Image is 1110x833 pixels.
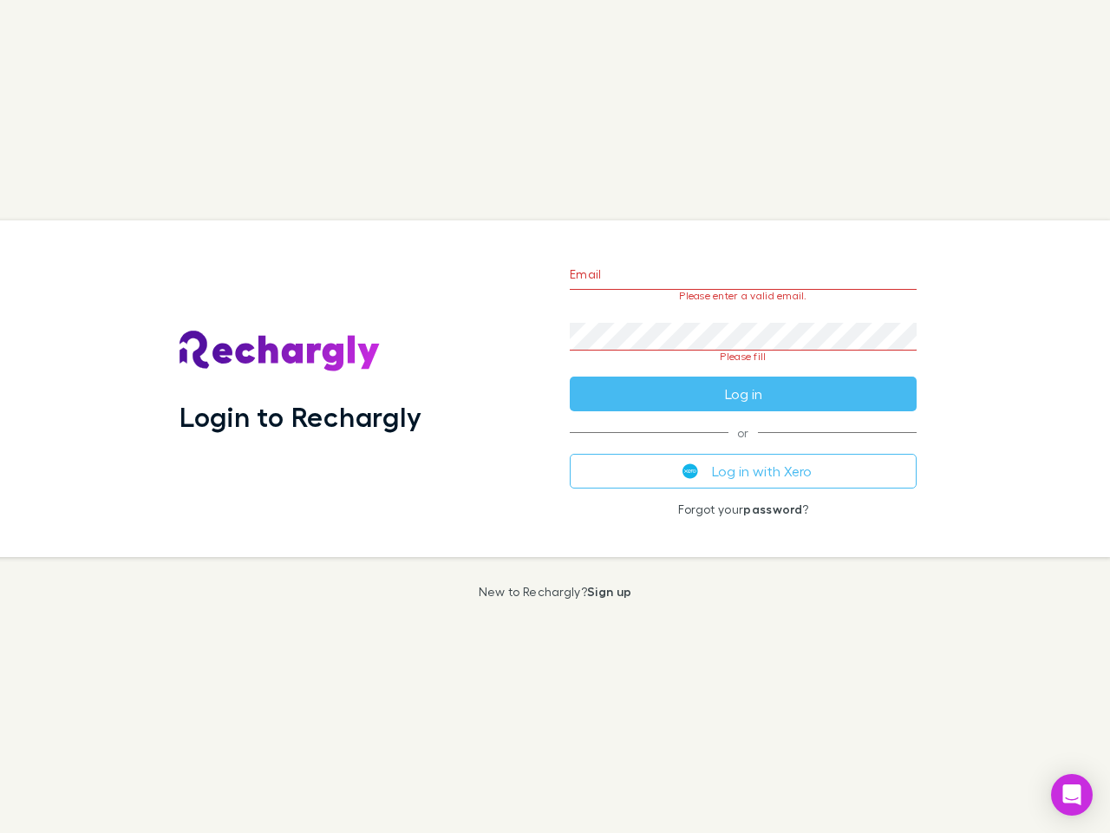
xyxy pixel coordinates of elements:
a: Sign up [587,584,631,599]
h1: Login to Rechargly [180,400,421,433]
img: Xero's logo [682,463,698,479]
button: Log in [570,377,917,411]
p: New to Rechargly? [479,585,632,599]
p: Please fill [570,351,917,363]
img: Rechargly's Logo [180,331,381,372]
a: password [743,502,802,516]
p: Please enter a valid email. [570,290,917,302]
button: Log in with Xero [570,454,917,489]
span: or [570,432,917,433]
p: Forgot your ? [570,502,917,516]
div: Open Intercom Messenger [1051,774,1093,816]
